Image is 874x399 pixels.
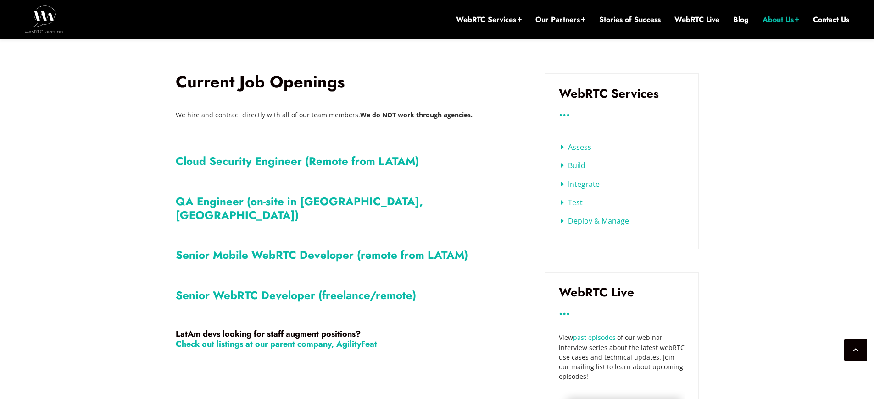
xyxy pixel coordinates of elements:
[599,15,661,25] a: Stories of Success
[559,109,685,115] h3: ...
[25,5,64,33] img: WebRTC.ventures
[176,338,377,350] a: Check out listings at our parent company, AgilityFeat
[561,216,629,226] a: Deploy & Manage
[176,329,517,349] h5: LatAm devs looking for staff augment positions?
[176,247,468,263] a: Senior Mobile WebRTC Developer (remote from LATAM)
[561,142,591,152] a: Assess
[763,15,799,25] a: About Us
[360,110,473,119] b: We do NOT work through agencies.
[559,307,685,314] h3: ...
[573,333,616,342] a: past episodes
[176,73,517,90] h2: Current Job Openings
[559,333,685,381] div: View of our webinar interview series about the latest webRTC use cases and technical updates. Joi...
[176,108,517,122] p: We hire and contract directly with all of our team members.
[561,160,585,170] a: Build
[176,287,416,303] a: Senior WebRTC Developer (freelance/remote)
[561,179,600,189] a: Integrate
[176,153,419,169] a: Cloud Security Engineer (Remote from LATAM)
[674,15,719,25] a: WebRTC Live
[559,286,685,298] h3: WebRTC Live
[535,15,585,25] a: Our Partners
[176,193,423,223] a: QA Engineer (on-site in [GEOGRAPHIC_DATA], [GEOGRAPHIC_DATA])
[561,197,583,208] a: Test
[733,15,749,25] a: Blog
[813,15,849,25] a: Contact Us
[559,87,685,99] h3: WebRTC Services
[456,15,522,25] a: WebRTC Services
